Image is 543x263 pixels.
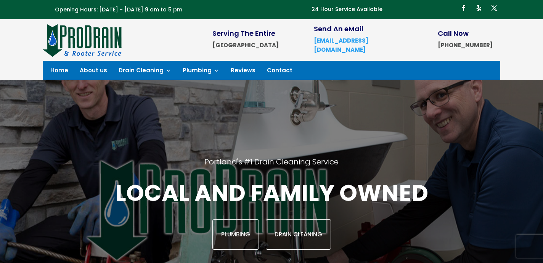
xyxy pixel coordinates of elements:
[458,2,470,14] a: Follow on Facebook
[314,37,368,54] a: [EMAIL_ADDRESS][DOMAIN_NAME]
[71,157,472,178] h2: Portland's #1 Drain Cleaning Service
[55,6,182,13] span: Opening Hours: [DATE] - [DATE] 9 am to 5 pm
[438,41,493,49] strong: [PHONE_NUMBER]
[473,2,485,14] a: Follow on Yelp
[488,2,500,14] a: Follow on X
[312,5,382,14] p: 24 Hour Service Available
[267,68,292,76] a: Contact
[231,68,255,76] a: Reviews
[71,178,472,250] div: Local and family owned
[212,41,279,49] strong: [GEOGRAPHIC_DATA]
[183,68,219,76] a: Plumbing
[314,24,363,33] span: Send An eMail
[212,29,275,38] span: Serving The Entire
[212,219,259,250] a: Plumbing
[50,68,68,76] a: Home
[438,29,469,38] span: Call Now
[266,219,331,250] a: Drain Cleaning
[80,68,107,76] a: About us
[43,23,122,57] img: site-logo-100h
[119,68,171,76] a: Drain Cleaning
